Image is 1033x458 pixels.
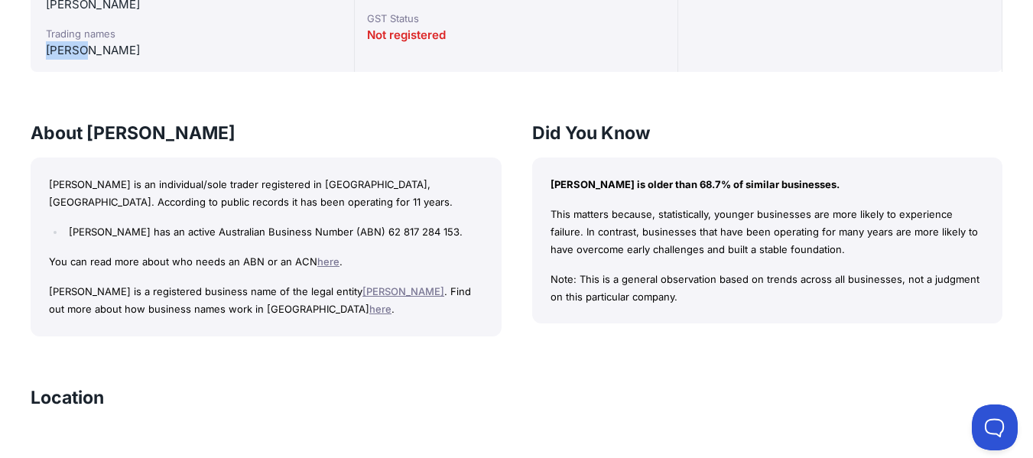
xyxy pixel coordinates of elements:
[972,404,1018,450] iframe: Toggle Customer Support
[31,385,104,410] h3: Location
[532,121,1003,145] h3: Did You Know
[46,41,339,60] div: [PERSON_NAME]
[551,176,985,193] p: [PERSON_NAME] is older than 68.7% of similar businesses.
[369,303,391,315] a: here
[46,26,339,41] div: Trading names
[49,283,483,318] p: [PERSON_NAME] is a registered business name of the legal entity . Find out more about how busines...
[367,28,446,42] span: Not registered
[49,176,483,211] p: [PERSON_NAME] is an individual/sole trader registered in [GEOGRAPHIC_DATA], [GEOGRAPHIC_DATA]. Ac...
[551,206,985,258] p: This matters because, statistically, younger businesses are more likely to experience failure. In...
[367,11,666,26] div: GST Status
[31,121,502,145] h3: About [PERSON_NAME]
[49,253,483,271] p: You can read more about who needs an ABN or an ACN .
[362,285,444,297] a: [PERSON_NAME]
[65,223,482,241] li: [PERSON_NAME] has an active Australian Business Number (ABN) 62 817 284 153.
[317,255,339,268] a: here
[551,271,985,306] p: Note: This is a general observation based on trends across all businesses, not a judgment on this...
